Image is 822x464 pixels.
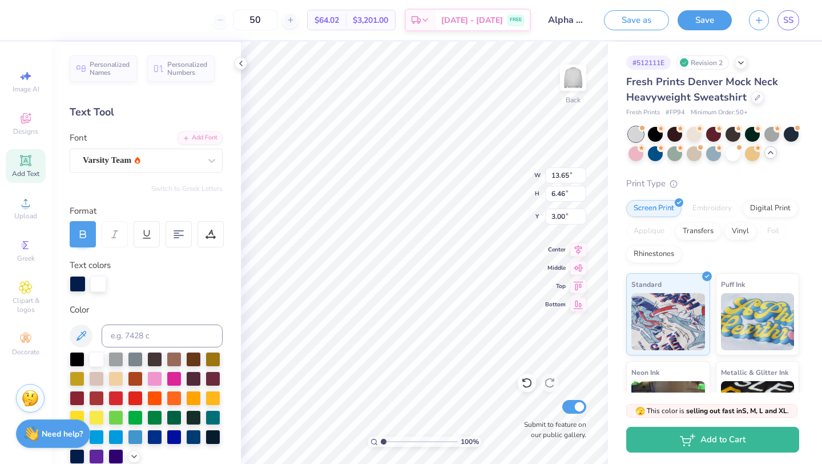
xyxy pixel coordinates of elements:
label: Text colors [70,259,111,272]
span: Standard [631,278,662,290]
strong: Need help? [42,429,83,439]
span: FREE [510,16,522,24]
button: Save as [604,10,669,30]
strong: selling out fast in S, M, L and XL [686,406,787,415]
img: Neon Ink [631,381,705,438]
span: Fresh Prints [626,108,660,118]
span: Fresh Prints Denver Mock Neck Heavyweight Sweatshirt [626,75,778,104]
span: Puff Ink [721,278,745,290]
input: Untitled Design [539,9,595,31]
div: Add Font [178,131,223,145]
div: Print Type [626,177,799,190]
label: Submit to feature on our public gallery. [518,419,586,440]
img: Standard [631,293,705,350]
div: Back [566,95,581,105]
div: Digital Print [743,200,798,217]
label: Font [70,131,87,145]
img: Puff Ink [721,293,795,350]
img: Back [562,66,585,89]
span: Greek [17,254,35,263]
span: Top [545,282,566,290]
span: $3,201.00 [353,14,388,26]
button: Switch to Greek Letters [151,184,223,193]
div: Revision 2 [676,55,729,70]
span: Personalized Names [90,61,130,77]
span: SS [783,14,793,27]
span: 100 % [461,437,479,447]
span: This color is . [635,406,789,416]
span: 🫣 [635,406,645,417]
span: # FP94 [666,108,685,118]
button: Add to Cart [626,427,799,453]
span: Upload [14,211,37,221]
div: Embroidery [685,200,739,217]
div: Foil [760,223,787,240]
span: Clipart & logos [6,296,46,314]
span: Personalized Numbers [167,61,208,77]
span: Add Text [12,169,39,178]
span: Image AI [13,85,39,94]
div: Applique [626,223,672,240]
a: SS [777,10,799,30]
div: Rhinestones [626,246,682,263]
span: Designs [13,127,38,136]
span: $64.02 [315,14,339,26]
div: Screen Print [626,200,682,217]
span: Center [545,246,566,254]
button: Save [678,10,732,30]
span: [DATE] - [DATE] [441,14,503,26]
span: Neon Ink [631,366,659,378]
span: Decorate [12,347,39,357]
div: Transfers [675,223,721,240]
img: Metallic & Glitter Ink [721,381,795,438]
div: Vinyl [724,223,756,240]
input: e.g. 7428 c [102,325,223,347]
div: Format [70,205,224,218]
div: Color [70,303,223,317]
span: Middle [545,264,566,272]
span: Metallic & Glitter Ink [721,366,788,378]
span: Minimum Order: 50 + [691,108,748,118]
div: Text Tool [70,105,223,120]
div: # 512111E [626,55,671,70]
input: – – [233,10,277,30]
span: Bottom [545,301,566,309]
